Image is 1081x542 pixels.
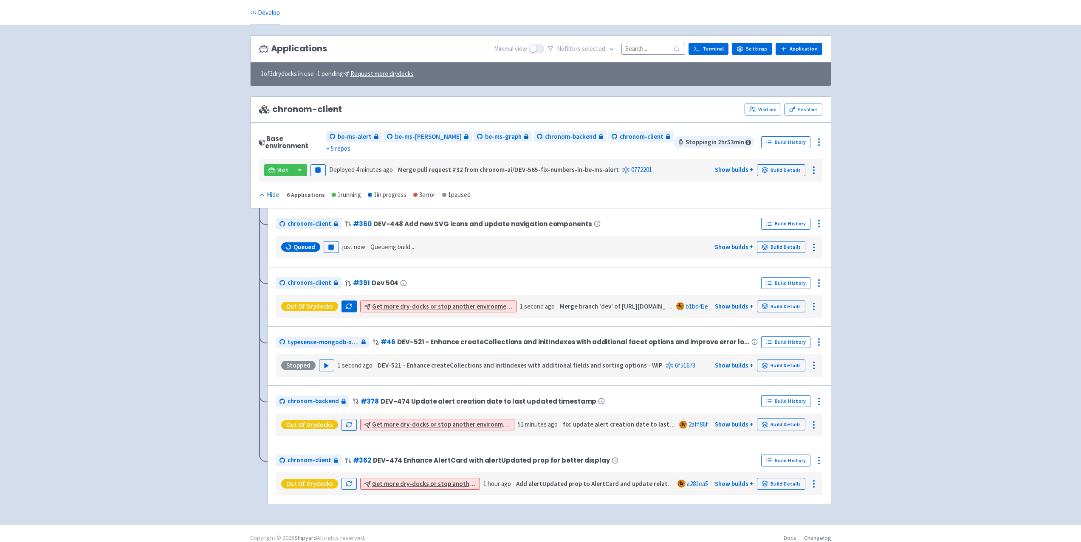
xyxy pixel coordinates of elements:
a: Build Details [757,359,805,371]
span: chronom-client [259,104,342,114]
a: Build History [761,336,810,348]
strong: fix: update alert creation date to last updated timestamp [563,420,727,428]
span: be-ms-alert [338,132,372,142]
a: Show builds + [715,302,754,310]
a: Build Details [757,164,805,176]
a: Docs [784,534,796,542]
div: 6 Applications [287,190,325,200]
a: Build Details [757,478,805,490]
span: chronom-backend [545,132,596,142]
a: #46 [381,337,396,346]
span: chronom-backend [288,396,339,406]
a: Show builds + [715,361,754,369]
span: be-ms-graph [485,132,522,142]
a: chronom-client [608,131,674,143]
span: Deployed [329,166,393,174]
h3: Applications [259,44,327,53]
span: + 5 repos [326,144,350,154]
a: be-ms-graph [474,131,532,143]
a: chronom-backend [276,396,349,407]
span: Stopping in 2 hr 53 min [674,136,754,148]
u: Get more dry-docks or stop another environment to start this one [372,480,561,488]
strong: Merge branch 'dev' of [URL][DOMAIN_NAME] into DEV-504 [560,302,722,310]
a: Settings [732,43,772,55]
a: Shipyard [294,534,317,542]
span: DEV-448 Add new SVG icons and update navigation components [373,220,592,227]
a: typesense-mongodb-sync [276,337,369,348]
span: chronom-client [288,219,331,229]
button: Play [319,359,334,371]
a: Visit [264,164,293,176]
a: 2aff86f [689,420,708,428]
time: 1 second ago [520,302,555,310]
a: Show builds + [715,420,754,428]
a: Terminal [689,43,728,55]
a: Build History [761,455,810,466]
a: Build History [761,277,810,289]
div: 3 error [413,190,435,200]
a: Build Details [757,241,805,253]
time: 51 minutes ago [518,420,558,428]
a: b1bd41e [686,302,708,310]
a: chronom-client [276,218,342,230]
a: a281ea5 [687,480,708,488]
span: 1 of 3 drydocks in use - 1 pending [261,69,414,79]
strong: Add alertUpdated prop to AlertCard and update related components for improved alert information d... [516,480,822,488]
button: Pause [310,164,326,176]
u: Request more drydocks [350,70,414,78]
a: Build Details [757,418,805,430]
span: DEV-474 Update alert creation date to last updated timestamp [381,398,596,405]
div: Base environment [259,135,323,150]
a: #391 [353,278,370,287]
strong: DEV-521 - Enhance createCollections and initIndexes with additional fields and sorting options - WIP [378,361,663,369]
div: 1 running [332,190,361,200]
span: typesense-mongodb-sync [288,337,359,347]
span: Queued [294,243,315,251]
u: Get more dry-docks or stop another environment to start this one [372,302,561,310]
a: Show builds + [715,166,754,174]
a: chronom-client [276,455,342,466]
time: just now [342,243,365,251]
a: #362 [353,456,372,465]
span: selected [582,45,605,53]
span: Minimal view [494,44,527,54]
button: Pause [324,241,339,253]
div: 1 paused [442,190,471,200]
time: 4 minutes ago [356,166,393,174]
a: 0772201 [631,166,652,174]
a: be-ms-[PERSON_NAME] [384,131,472,143]
div: 1 in progress [368,190,406,200]
strong: Merge pull request #32 from chronom-ai/DEV-565-fix-numbers-in-be-ms-alert [398,166,619,174]
time: 1 second ago [338,361,373,369]
a: be-ms-alert [326,131,382,143]
span: chronom-client [288,455,331,465]
span: DEV-474 Enhance AlertCard with alertUpdated prop for better display [373,457,610,464]
a: Build History [761,218,810,230]
a: chronom-client [276,277,342,289]
time: 1 hour ago [483,480,511,488]
a: Build History [761,136,810,148]
input: Search... [621,43,685,54]
span: Dev 504 [372,279,398,286]
span: No filter s [557,44,605,54]
div: Hide [259,190,279,200]
a: Application [776,43,822,55]
span: Visit [277,167,288,174]
span: Queueing build... [370,242,414,252]
a: Env Vars [785,104,822,115]
span: DEV-521 - Enhance createCollections and initIndexes with additional facet options and improve err... [397,338,750,345]
a: 6f51673 [675,361,695,369]
a: Develop [250,1,280,25]
u: Get more dry-docks or stop another environment to start this one [372,420,561,428]
a: Show builds + [715,243,754,251]
a: #378 [361,397,379,406]
a: #360 [353,219,372,228]
a: chronom-backend [533,131,607,143]
button: Hide [259,190,280,200]
div: Out of Drydocks [281,302,338,311]
span: chronom-client [288,278,331,288]
span: be-ms-[PERSON_NAME] [395,132,462,142]
a: Build History [761,395,810,407]
a: Show builds + [715,480,754,488]
a: Changelog [804,534,831,542]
